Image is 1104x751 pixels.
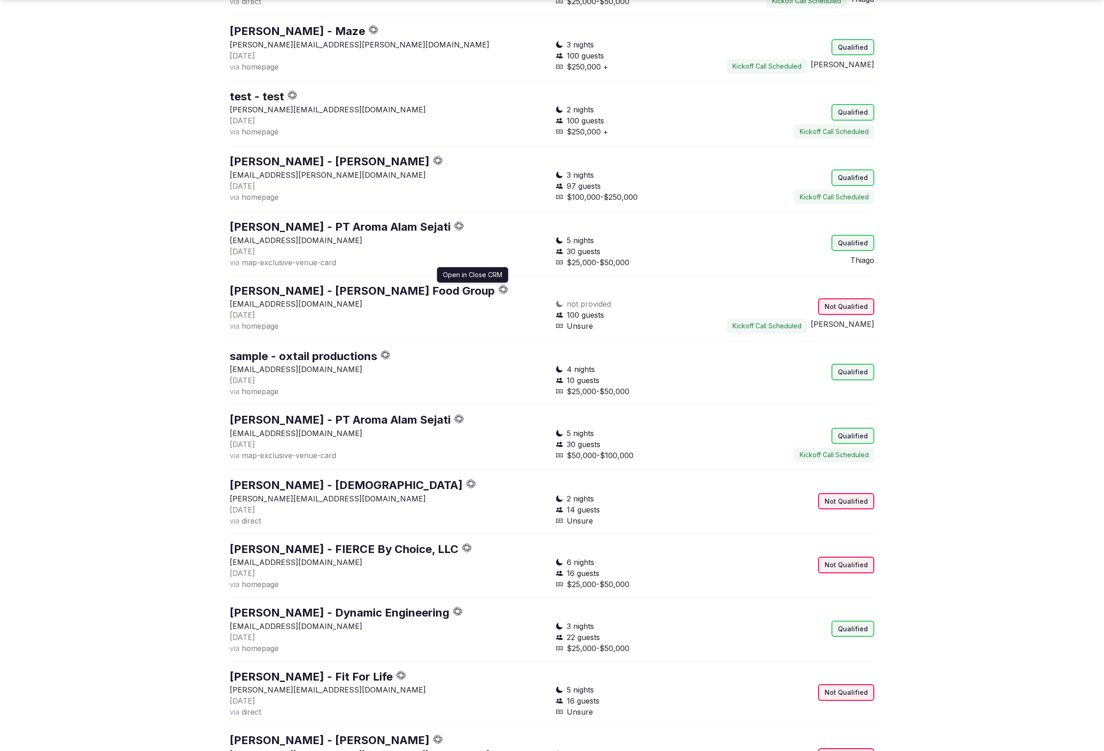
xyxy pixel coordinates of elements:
span: direct [242,516,261,525]
span: 30 guests [567,439,600,450]
button: [DATE] [230,695,255,706]
div: Qualified [831,39,874,56]
div: Qualified [831,235,874,251]
span: [DATE] [230,116,255,125]
span: [DATE] [230,696,255,705]
button: [DATE] [230,246,255,257]
p: [EMAIL_ADDRESS][DOMAIN_NAME] [230,557,548,568]
span: 3 nights [567,39,594,50]
span: [DATE] [230,51,255,60]
div: Unsure [556,320,711,332]
span: [DATE] [230,633,255,642]
span: [DATE] [230,569,255,578]
span: [DATE] [230,310,255,320]
div: Not Qualified [818,557,874,573]
p: [EMAIL_ADDRESS][DOMAIN_NAME] [230,621,548,632]
span: via [230,516,239,525]
span: map-exclusive-venue-card [242,451,336,460]
span: 3 nights [567,621,594,632]
span: 2 nights [567,104,594,115]
span: 5 nights [567,684,594,695]
button: [DATE] [230,504,255,515]
p: [EMAIL_ADDRESS][DOMAIN_NAME] [230,298,548,309]
span: [DATE] [230,505,255,514]
span: 16 guests [567,568,599,579]
span: 2 nights [567,493,594,504]
span: via [230,451,239,460]
div: Qualified [831,169,874,186]
button: test - test [230,89,284,105]
button: Kickoff Call Scheduled [727,319,807,333]
a: [PERSON_NAME] - [PERSON_NAME] [230,734,430,747]
span: 10 guests [567,375,599,386]
button: [DATE] [230,375,255,386]
p: [PERSON_NAME][EMAIL_ADDRESS][PERSON_NAME][DOMAIN_NAME] [230,39,548,50]
a: [PERSON_NAME] - [DEMOGRAPHIC_DATA] [230,478,463,492]
button: [PERSON_NAME] - FIERCE By Choice, LLC [230,541,459,557]
span: 6 nights [567,557,594,568]
span: homepage [242,321,279,331]
a: sample - oxtail productions [230,349,377,363]
button: sample - oxtail productions [230,349,377,364]
span: via [230,580,239,589]
a: [PERSON_NAME] - PT Aroma Alam Sejati [230,413,451,426]
button: Thiago [850,255,874,266]
span: via [230,127,239,136]
a: test - test [230,90,284,103]
p: [PERSON_NAME][EMAIL_ADDRESS][DOMAIN_NAME] [230,493,548,504]
button: [PERSON_NAME] - [PERSON_NAME] Food Group [230,283,495,299]
a: [PERSON_NAME] - Fit For Life [230,670,393,683]
div: Unsure [556,515,711,526]
span: 5 nights [567,428,594,439]
span: [DATE] [230,376,255,385]
button: [DATE] [230,632,255,643]
button: [PERSON_NAME] - Dynamic Engineering [230,605,449,621]
span: 16 guests [567,695,599,706]
button: [PERSON_NAME] - [DEMOGRAPHIC_DATA] [230,477,463,493]
button: [DATE] [230,309,255,320]
button: [PERSON_NAME] [811,319,874,330]
span: via [230,387,239,396]
span: 22 guests [567,632,600,643]
button: [PERSON_NAME] [811,59,874,70]
div: Qualified [831,104,874,121]
span: [DATE] [230,247,255,256]
span: homepage [242,192,279,202]
span: via [230,62,239,71]
a: [PERSON_NAME] - [PERSON_NAME] [230,155,430,168]
span: 5 nights [567,235,594,246]
span: 100 guests [567,50,604,61]
button: [DATE] [230,568,255,579]
button: [DATE] [230,180,255,192]
div: $50,000-$100,000 [556,450,711,461]
button: [DATE] [230,439,255,450]
button: Kickoff Call Scheduled [727,59,807,74]
button: Kickoff Call Scheduled [794,448,874,462]
span: homepage [242,127,279,136]
span: [DATE] [230,181,255,191]
a: [PERSON_NAME] - Maze [230,24,365,38]
span: map-exclusive-venue-card [242,258,336,267]
span: via [230,321,239,331]
span: via [230,707,239,716]
div: Not Qualified [818,298,874,315]
p: [PERSON_NAME][EMAIL_ADDRESS][DOMAIN_NAME] [230,104,548,115]
span: via [230,258,239,267]
div: Qualified [831,621,874,637]
p: [EMAIL_ADDRESS][DOMAIN_NAME] [230,428,548,439]
a: [PERSON_NAME] - [PERSON_NAME] Food Group [230,284,495,297]
div: $25,000-$50,000 [556,386,711,397]
button: [PERSON_NAME] - PT Aroma Alam Sejati [230,412,451,428]
span: via [230,192,239,202]
div: Not Qualified [818,684,874,701]
span: 4 nights [567,364,595,375]
span: homepage [242,62,279,71]
p: [EMAIL_ADDRESS][DOMAIN_NAME] [230,235,548,246]
div: $250,000 + [556,61,711,72]
p: [PERSON_NAME][EMAIL_ADDRESS][DOMAIN_NAME] [230,684,548,695]
button: Kickoff Call Scheduled [794,124,874,139]
div: $25,000-$50,000 [556,579,711,590]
